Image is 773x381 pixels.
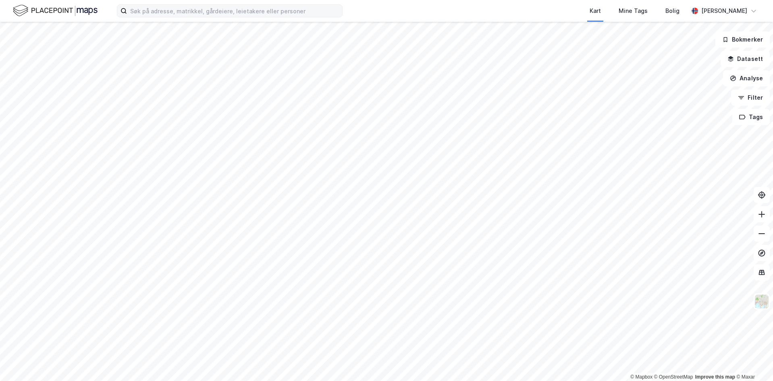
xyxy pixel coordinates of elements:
div: Kart [590,6,601,16]
img: logo.f888ab2527a4732fd821a326f86c7f29.svg [13,4,98,18]
input: Søk på adresse, matrikkel, gårdeiere, leietakere eller personer [127,5,342,17]
div: [PERSON_NAME] [701,6,747,16]
iframe: Chat Widget [733,342,773,381]
div: Bolig [665,6,679,16]
div: Mine Tags [619,6,648,16]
